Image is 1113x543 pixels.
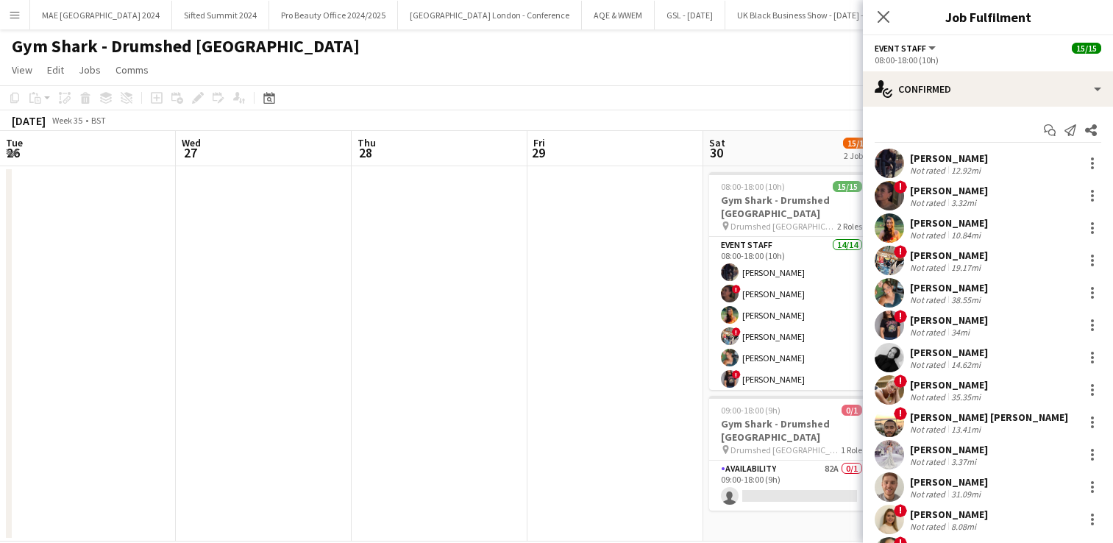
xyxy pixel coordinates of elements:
div: Not rated [910,294,948,305]
div: [PERSON_NAME] [910,152,988,165]
span: Thu [358,136,376,149]
button: [GEOGRAPHIC_DATA] London - Conference [398,1,582,29]
span: Sat [709,136,725,149]
div: 14.62mi [948,359,984,370]
div: Not rated [910,327,948,338]
div: 12.92mi [948,165,984,176]
span: 27 [179,144,201,161]
button: Event Staff [875,43,938,54]
div: [PERSON_NAME] [910,249,988,262]
div: [PERSON_NAME] [910,346,988,359]
h3: Gym Shark - Drumshed [GEOGRAPHIC_DATA] [709,194,874,220]
div: BST [91,115,106,126]
span: Drumshed [GEOGRAPHIC_DATA] [730,221,837,232]
span: ! [894,504,907,517]
div: 31.09mi [948,489,984,500]
div: [PERSON_NAME] [910,475,988,489]
div: Not rated [910,521,948,532]
div: 2 Jobs [844,150,872,161]
div: 38.55mi [948,294,984,305]
div: Not rated [910,424,948,435]
span: Event Staff [875,43,926,54]
div: 19.17mi [948,262,984,273]
div: [PERSON_NAME] [910,313,988,327]
div: 10.84mi [948,230,984,241]
div: Not rated [910,165,948,176]
span: ! [732,285,741,294]
div: Not rated [910,489,948,500]
span: Tue [6,136,23,149]
div: [PERSON_NAME] [910,281,988,294]
span: ! [894,375,907,388]
div: 08:00-18:00 (10h) [875,54,1101,65]
app-card-role: Availability82A0/109:00-18:00 (9h) [709,461,874,511]
span: 29 [531,144,545,161]
a: View [6,60,38,79]
span: 1 Role [841,444,862,455]
a: Jobs [73,60,107,79]
div: Not rated [910,230,948,241]
app-job-card: 09:00-18:00 (9h)0/1Gym Shark - Drumshed [GEOGRAPHIC_DATA] Drumshed [GEOGRAPHIC_DATA]1 RoleAvailab... [709,396,874,511]
button: Sifted Summit 2024 [172,1,269,29]
div: Not rated [910,262,948,273]
span: ! [732,327,741,336]
div: 3.32mi [948,197,979,208]
span: ! [894,407,907,420]
span: ! [732,370,741,379]
span: 30 [707,144,725,161]
a: Edit [41,60,70,79]
button: MAE [GEOGRAPHIC_DATA] 2024 [30,1,172,29]
div: [PERSON_NAME] [910,443,988,456]
h3: Job Fulfilment [863,7,1113,26]
h1: Gym Shark - Drumshed [GEOGRAPHIC_DATA] [12,35,360,57]
span: Edit [47,63,64,77]
span: Week 35 [49,115,85,126]
span: ! [894,180,907,194]
div: [PERSON_NAME] [910,216,988,230]
span: 26 [4,144,23,161]
span: 15/15 [1072,43,1101,54]
app-job-card: 08:00-18:00 (10h)15/15Gym Shark - Drumshed [GEOGRAPHIC_DATA] Drumshed [GEOGRAPHIC_DATA]2 RolesEve... [709,172,874,390]
div: Not rated [910,359,948,370]
div: 3.37mi [948,456,979,467]
div: 13.41mi [948,424,984,435]
span: ! [894,310,907,323]
button: UK Black Business Show - [DATE] - Excel [725,1,897,29]
span: 15/15 [833,181,862,192]
button: GSL - [DATE] [655,1,725,29]
span: ! [894,245,907,258]
span: 0/1 [842,405,862,416]
span: Jobs [79,63,101,77]
span: 2 Roles [837,221,862,232]
h3: Gym Shark - Drumshed [GEOGRAPHIC_DATA] [709,417,874,444]
div: [PERSON_NAME] [910,184,988,197]
span: Fri [533,136,545,149]
div: Confirmed [863,71,1113,107]
div: [PERSON_NAME] [PERSON_NAME] [910,411,1068,424]
span: 15/16 [843,138,872,149]
span: 08:00-18:00 (10h) [721,181,785,192]
button: Pro Beauty Office 2024/2025 [269,1,398,29]
div: Not rated [910,456,948,467]
div: 8.08mi [948,521,979,532]
div: 34mi [948,327,972,338]
span: 09:00-18:00 (9h) [721,405,780,416]
span: Wed [182,136,201,149]
div: 35.35mi [948,391,984,402]
span: Drumshed [GEOGRAPHIC_DATA] [730,444,841,455]
div: Not rated [910,391,948,402]
span: Comms [115,63,149,77]
div: [PERSON_NAME] [910,378,988,391]
div: Not rated [910,197,948,208]
div: [PERSON_NAME] [910,508,988,521]
button: AQE & WWEM [582,1,655,29]
div: [DATE] [12,113,46,128]
a: Comms [110,60,154,79]
span: View [12,63,32,77]
span: 28 [355,144,376,161]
